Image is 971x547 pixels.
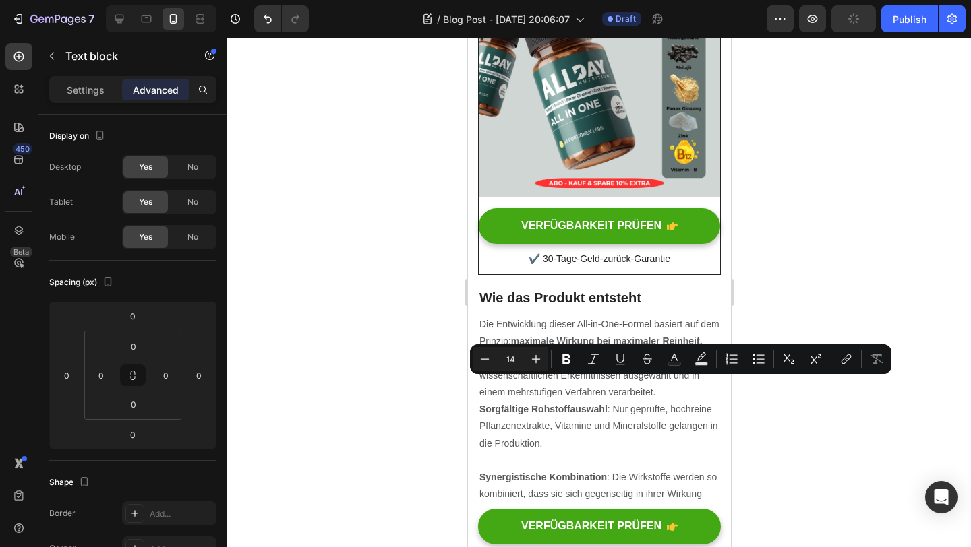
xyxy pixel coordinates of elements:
strong: maximale Wirkung bei maximaler Reinheit. [43,298,235,309]
strong: Synergistische Kombination [11,434,139,445]
span: No [187,196,198,208]
strong: Sorgfältige Rohstoffauswahl [11,366,140,377]
p: Die Entwicklung dieser All-in-One-Formel basiert auf dem Prinzip: Alle Inhaltsstoffe werden nach ... [11,278,252,363]
h2: Wie das Produkt entsteht [10,250,253,270]
p: : Nur geprüfte, hochreine Pflanzenextrakte, Vitamine und Mineralstoffe gelangen in die Produktion. [11,363,252,414]
span: Yes [139,196,152,208]
input: 0 [119,306,146,326]
div: Shape [49,474,92,492]
button: <p>VERFÜGBARKEIT PRÜFEN</p> [10,471,253,507]
input: 0px [156,365,176,385]
p: Settings [67,83,105,97]
div: Editor contextual toolbar [470,344,891,374]
div: 450 [13,143,32,154]
div: Open Intercom Messenger [925,481,958,513]
iframe: Design area [468,38,731,547]
div: Mobile [49,231,75,243]
span: Yes [139,161,152,173]
div: Beta [10,247,32,257]
input: 0 [57,365,77,385]
div: Add... [150,508,213,520]
button: Publish [881,5,938,32]
div: Display on [49,127,108,146]
p: VERFÜGBARKEIT PRÜFEN [53,482,194,496]
input: 0 [119,424,146,445]
input: 0 [189,365,209,385]
p: VERFÜGBARKEIT PRÜFEN [53,181,194,195]
div: Spacing (px) [49,273,116,292]
div: Tablet [49,196,73,208]
span: No [187,231,198,243]
div: Publish [893,12,926,26]
input: 0px [91,365,111,385]
button: <p>VERFÜGBARKEIT PRÜFEN</p> [11,170,252,206]
p: Advanced [133,83,179,97]
input: 0px [120,394,147,414]
button: 7 [5,5,100,32]
span: Draft [616,13,636,25]
div: Border [49,507,76,519]
input: 0px [120,336,147,356]
span: Blog Post - [DATE] 20:06:07 [443,12,570,26]
p: Text block [65,48,180,64]
span: Yes [139,231,152,243]
span: No [187,161,198,173]
p: ✔️ 30-Tage-Geld-zurück-Garantie [12,213,251,230]
p: : Die Wirkstoffe werden so kombiniert, dass sie sich gegenseitig in ihrer Wirkung verstärken stat... [11,431,252,482]
p: 7 [88,11,94,27]
div: Desktop [49,161,81,173]
div: Undo/Redo [254,5,309,32]
span: / [437,12,440,26]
